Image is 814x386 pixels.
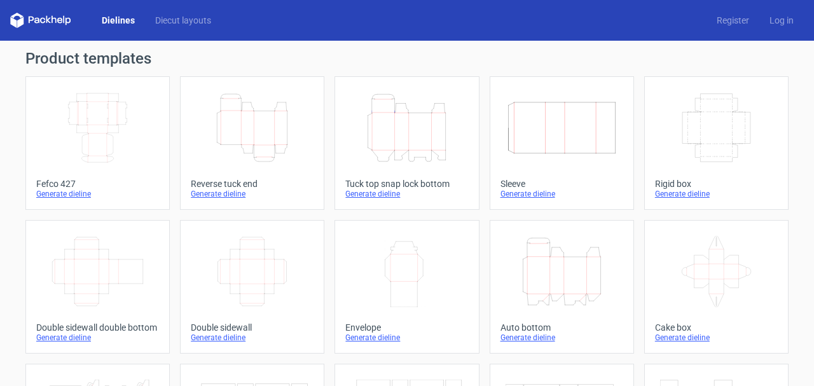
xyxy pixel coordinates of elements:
[490,220,634,354] a: Auto bottomGenerate dieline
[145,14,221,27] a: Diecut layouts
[36,322,159,333] div: Double sidewall double bottom
[500,333,623,343] div: Generate dieline
[191,322,314,333] div: Double sidewall
[180,220,324,354] a: Double sidewallGenerate dieline
[25,51,789,66] h1: Product templates
[335,220,479,354] a: EnvelopeGenerate dieline
[36,189,159,199] div: Generate dieline
[655,179,778,189] div: Rigid box
[180,76,324,210] a: Reverse tuck endGenerate dieline
[335,76,479,210] a: Tuck top snap lock bottomGenerate dieline
[345,189,468,199] div: Generate dieline
[759,14,804,27] a: Log in
[500,322,623,333] div: Auto bottom
[655,189,778,199] div: Generate dieline
[644,76,789,210] a: Rigid boxGenerate dieline
[500,189,623,199] div: Generate dieline
[345,333,468,343] div: Generate dieline
[191,189,314,199] div: Generate dieline
[345,322,468,333] div: Envelope
[191,179,314,189] div: Reverse tuck end
[490,76,634,210] a: SleeveGenerate dieline
[644,220,789,354] a: Cake boxGenerate dieline
[500,179,623,189] div: Sleeve
[191,333,314,343] div: Generate dieline
[36,333,159,343] div: Generate dieline
[707,14,759,27] a: Register
[92,14,145,27] a: Dielines
[655,322,778,333] div: Cake box
[25,220,170,354] a: Double sidewall double bottomGenerate dieline
[36,179,159,189] div: Fefco 427
[345,179,468,189] div: Tuck top snap lock bottom
[25,76,170,210] a: Fefco 427Generate dieline
[655,333,778,343] div: Generate dieline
